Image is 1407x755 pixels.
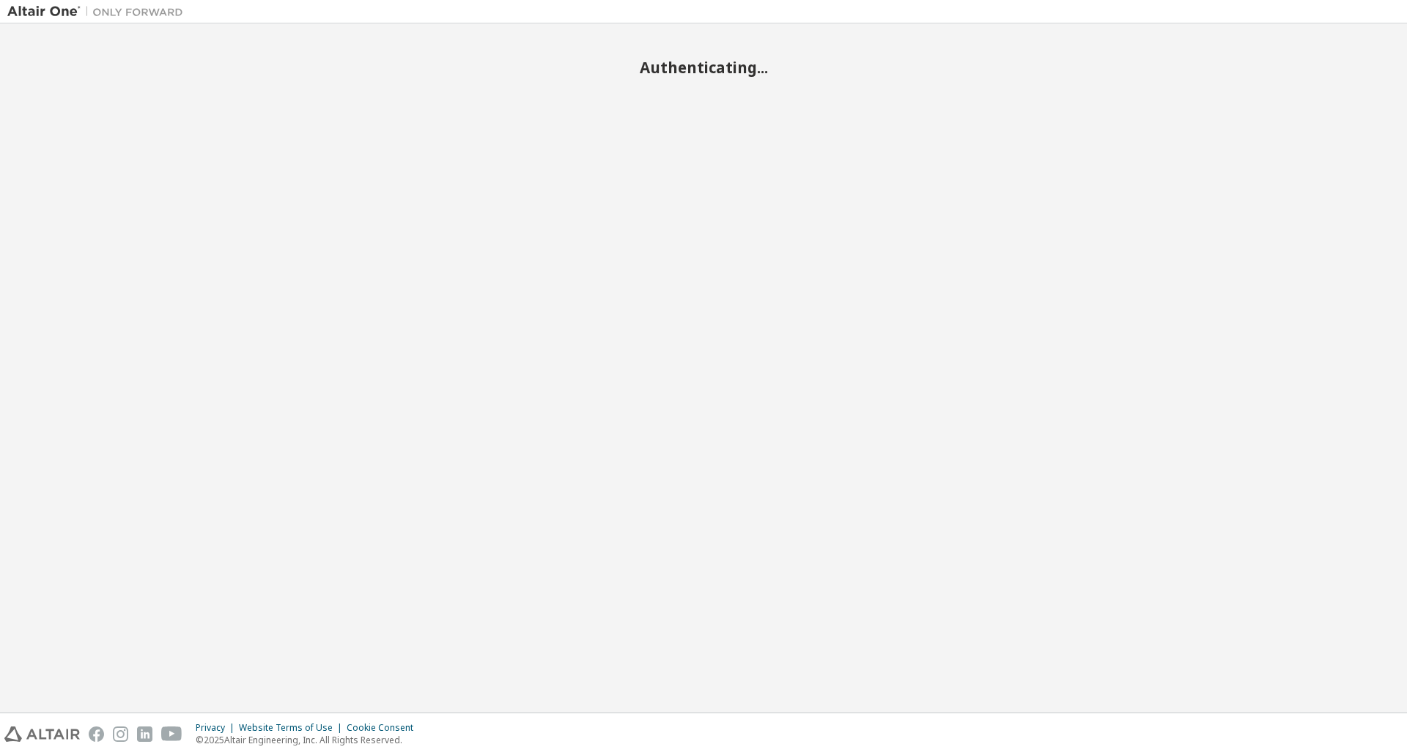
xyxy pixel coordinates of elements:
p: © 2025 Altair Engineering, Inc. All Rights Reserved. [196,734,422,746]
img: linkedin.svg [137,726,152,742]
img: instagram.svg [113,726,128,742]
div: Website Terms of Use [239,722,347,734]
img: youtube.svg [161,726,182,742]
img: Altair One [7,4,191,19]
img: altair_logo.svg [4,726,80,742]
div: Privacy [196,722,239,734]
img: facebook.svg [89,726,104,742]
div: Cookie Consent [347,722,422,734]
h2: Authenticating... [7,58,1400,77]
